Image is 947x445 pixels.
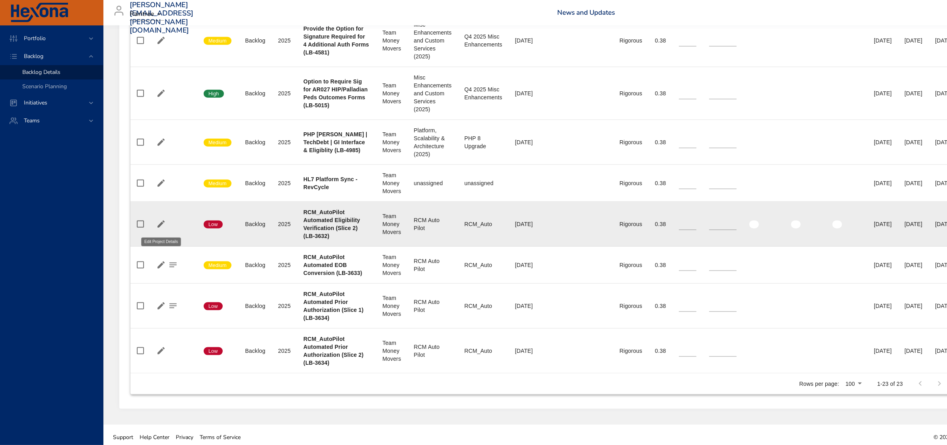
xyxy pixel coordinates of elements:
div: [DATE] [874,261,892,269]
div: RCM Auto Pilot [414,216,451,232]
div: Backlog [245,89,265,97]
div: [DATE] [904,302,922,310]
div: RCM_Auto [465,347,502,355]
button: Project Notes [167,300,179,312]
div: Rigorous [620,179,642,187]
div: [DATE] [874,138,892,146]
div: Raintree [130,8,164,21]
span: Portfolio [18,35,52,42]
div: [DATE] [515,347,544,355]
button: Edit Project Details [155,345,167,357]
b: RCM_AutoPilot Automated Prior Authorization (Slice 2) (LB-3634) [303,336,364,366]
div: Rigorous [620,37,642,44]
div: [DATE] [874,179,892,187]
div: Team Money Movers [383,171,401,195]
div: [DATE] [515,302,544,310]
div: Backlog [245,347,265,355]
div: [DATE] [515,261,544,269]
div: [DATE] [874,347,892,355]
button: Project Notes [167,259,179,271]
div: Team Money Movers [383,212,401,236]
div: [DATE] [515,138,544,146]
div: Rigorous [620,220,642,228]
span: Backlog Details [22,68,60,76]
span: Scenario Planning [22,83,67,90]
div: [DATE] [874,37,892,44]
div: unassigned [465,179,502,187]
div: [DATE] [515,89,544,97]
span: Medium [204,139,231,146]
p: Rows per page: [799,380,839,388]
span: High [204,90,224,97]
div: RCM_Auto [465,302,502,310]
div: 2025 [278,37,291,44]
div: 2025 [278,347,291,355]
button: Edit Project Details [155,136,167,148]
div: 0.38 [655,37,666,44]
div: [DATE] [904,37,922,44]
div: Rigorous [620,89,642,97]
span: Help Center [140,433,169,441]
div: Backlog [245,302,265,310]
div: Team Money Movers [383,253,401,277]
div: Backlog [245,261,265,269]
div: Backlog [245,37,265,44]
div: [DATE] [515,37,544,44]
div: RCM Auto Pilot [414,343,451,359]
div: Team Money Movers [383,339,401,363]
div: 2025 [278,261,291,269]
div: 2025 [278,138,291,146]
div: 2025 [278,179,291,187]
div: [DATE] [874,220,892,228]
b: RCM_AutoPilot Automated EOB Conversion (LB-3633) [303,254,362,276]
button: Edit Project Details [155,87,167,99]
b: HL7 Platform Sync - RevCycle [303,176,358,190]
div: Rigorous [620,302,642,310]
div: 0.38 [655,138,666,146]
div: 100 [842,378,865,390]
div: [DATE] [904,347,922,355]
div: Rigorous [620,138,642,146]
div: 0.38 [655,220,666,228]
div: [DATE] [874,89,892,97]
div: 2025 [278,220,291,228]
div: [DATE] [515,220,544,228]
div: Team Money Movers [383,294,401,318]
span: Low [204,303,223,310]
div: 0.38 [655,302,666,310]
b: PHP [PERSON_NAME] | TechDebt | GI Interface & Eligiblity (LB-4985) [303,131,368,153]
div: Team Money Movers [383,81,401,105]
div: Team Money Movers [383,130,401,154]
span: Initiatives [18,99,54,106]
div: RCM_Auto [465,261,502,269]
div: Rigorous [620,261,642,269]
button: Edit Project Details [155,259,167,271]
span: Medium [204,262,231,269]
div: Team Money Movers [383,29,401,52]
span: Terms of Service [200,433,241,441]
div: 2025 [278,302,291,310]
div: unassigned [414,179,451,187]
div: Backlog [245,220,265,228]
div: Misc Enhancements and Custom Services (2025) [414,74,451,113]
div: RCM Auto Pilot [414,257,451,273]
div: RCM_Auto [465,220,502,228]
span: Backlog [18,52,50,60]
a: News and Updates [558,8,615,17]
span: Medium [204,180,231,187]
div: [DATE] [904,220,922,228]
div: Platform, Scalability & Architecture (2025) [414,126,451,158]
button: Edit Project Details [155,177,167,189]
div: [DATE] [904,89,922,97]
div: 0.38 [655,179,666,187]
button: Edit Project Details [155,300,167,312]
div: Misc Enhancements and Custom Services (2025) [414,21,451,60]
div: 2025 [278,89,291,97]
span: Privacy [176,433,193,441]
div: 0.38 [655,347,666,355]
span: Medium [204,37,231,44]
div: Backlog [245,179,265,187]
b: RCM_AutoPilot Automated Eligibility Verification (Slice 2) (LB-3632) [303,209,360,239]
b: Option to Require Sig for AR027 HIP/Palladian Peds Outcomes Forms (LB-5015) [303,78,368,108]
div: 0.38 [655,89,666,97]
